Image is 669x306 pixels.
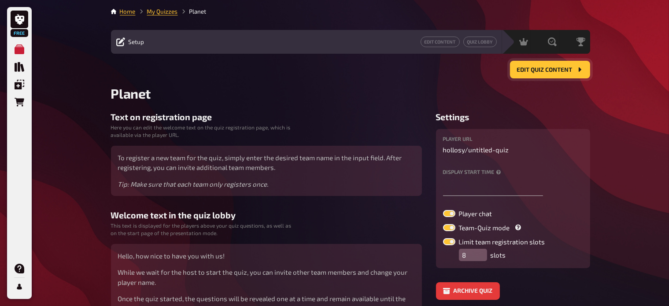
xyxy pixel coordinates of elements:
[120,8,136,15] a: Home
[136,7,178,16] li: My Quizzes
[443,210,583,217] label: Player chat
[111,85,151,101] span: Planet
[118,180,269,188] i: Tip: Make sure that each team only registers once.
[11,30,27,36] span: Free
[436,282,500,300] button: Archive quiz
[443,169,583,175] label: Display start time
[443,238,583,245] label: Limit team registration slots
[118,153,415,173] p: To register a new team for the quiz, simply enter the desired team name in the input field. After...
[118,267,415,287] p: While we wait for the host to start the quiz, you can invite other team members and change your p...
[421,37,460,47] button: Edit Content
[129,38,144,45] span: Setup
[120,7,136,16] li: Home
[443,145,583,155] p: hollosy /
[510,61,590,78] button: Edit Quiz content
[459,249,506,261] div: slots
[111,210,422,220] h3: Welcome text in the quiz lobby
[111,222,298,237] small: This text is displayed for the players above your quiz questions, as well as on the start page of...
[469,145,509,155] span: untitled-quiz
[443,224,583,231] label: Team-Quiz mode
[443,136,583,141] label: player URL
[517,67,573,73] span: Edit Quiz content
[118,251,415,261] p: Hello, how nice to have you with us!
[111,124,298,139] small: Here you can edit the welcome text on the quiz registration page, which is available via the play...
[178,7,207,16] li: Planet
[111,112,422,122] h3: Text on registration page
[147,8,178,15] a: My Quizzes
[463,37,497,47] button: Quiz Lobby
[436,112,590,122] h3: Settings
